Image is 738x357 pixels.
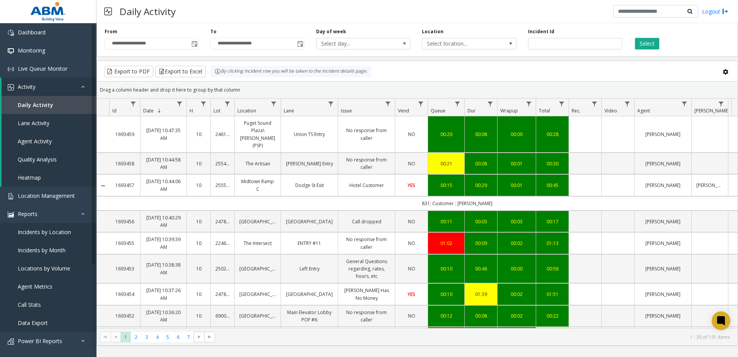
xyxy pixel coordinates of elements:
[286,265,333,272] a: Left Entry
[502,312,531,320] div: 00:02
[433,182,460,189] a: 00:15
[422,28,443,35] label: Location
[97,183,109,189] a: Collapse Details
[191,291,206,298] a: 10
[145,309,182,323] a: [DATE] 10:36:20 AM
[207,334,213,340] span: Go to the last page
[343,258,390,280] a: General Questions regarding, rates, hours, etc
[469,291,493,298] a: 01:39
[114,291,135,298] a: 1693454
[400,160,423,167] a: NO
[191,182,206,189] a: 10
[286,291,333,298] a: [GEOGRAPHIC_DATA]
[215,182,230,189] a: 255585
[469,240,493,247] div: 00:09
[215,312,230,320] a: 69000276
[114,182,135,189] a: 1693457
[408,291,415,297] span: YES
[383,99,393,109] a: Issue Filter Menu
[469,265,493,272] a: 00:46
[145,236,182,250] a: [DATE] 10:39:39 AM
[128,99,139,109] a: Id Filter Menu
[97,99,738,328] div: Data table
[145,156,182,171] a: [DATE] 10:44:58 AM
[215,240,230,247] a: 22460005
[114,218,135,225] a: 1693456
[431,107,445,114] span: Queue
[286,240,333,247] a: ENTRY #11
[343,309,390,323] a: No response from caller
[604,107,617,114] span: Video
[191,131,206,138] a: 10
[204,331,215,342] span: Go to the last page
[142,332,152,342] span: Page 3
[114,131,135,138] a: 1693459
[398,107,409,114] span: Vend
[408,182,415,189] span: YES
[469,218,493,225] a: 00:03
[145,178,182,192] a: [DATE] 10:44:06 AM
[400,291,423,298] a: YES
[541,218,564,225] div: 00:17
[469,182,493,189] div: 00:29
[408,313,415,319] span: NO
[343,127,390,141] a: No response from caller
[112,107,117,114] span: Id
[183,332,194,342] span: Page 7
[104,2,112,21] img: pageIcon
[155,66,206,77] button: Export to Excel
[469,160,493,167] a: 00:08
[284,107,294,114] span: Lane
[145,261,182,276] a: [DATE] 10:38:38 AM
[502,291,531,298] a: 00:02
[502,182,531,189] div: 00:01
[408,131,415,138] span: NO
[400,312,423,320] a: NO
[400,182,423,189] a: YES
[639,131,687,138] a: [PERSON_NAME]
[433,160,460,167] div: 00:21
[541,131,564,138] div: 00:28
[502,131,531,138] a: 00:00
[589,99,600,109] a: Rec. Filter Menu
[210,28,217,35] label: To
[18,47,45,54] span: Monitoring
[639,265,687,272] a: [PERSON_NAME]
[469,131,493,138] div: 00:08
[500,107,518,114] span: Wrapup
[702,7,728,15] a: Logout
[215,160,230,167] a: 25540072
[433,291,460,298] a: 00:10
[433,218,460,225] a: 00:11
[114,312,135,320] a: 1693452
[469,312,493,320] div: 00:08
[639,182,687,189] a: [PERSON_NAME]
[2,96,96,114] a: Daily Activity
[190,107,193,114] span: H
[541,182,564,189] div: 00:45
[269,99,279,109] a: Location Filter Menu
[416,99,426,109] a: Vend Filter Menu
[524,99,534,109] a: Wrapup Filter Menu
[433,265,460,272] div: 00:10
[18,101,53,109] span: Daily Activity
[485,99,496,109] a: Dur Filter Menu
[326,99,336,109] a: Lane Filter Menu
[502,218,531,225] div: 00:03
[194,331,204,342] span: Go to the next page
[145,127,182,141] a: [DATE] 10:47:35 AM
[541,291,564,298] a: 01:51
[239,160,276,167] a: The Artisan
[114,240,135,247] a: 1693455
[541,312,564,320] a: 00:22
[316,28,346,35] label: Day of week
[467,107,476,114] span: Dur
[105,28,117,35] label: From
[215,218,230,225] a: 24786102
[541,240,564,247] div: 01:13
[239,291,276,298] a: [GEOGRAPHIC_DATA]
